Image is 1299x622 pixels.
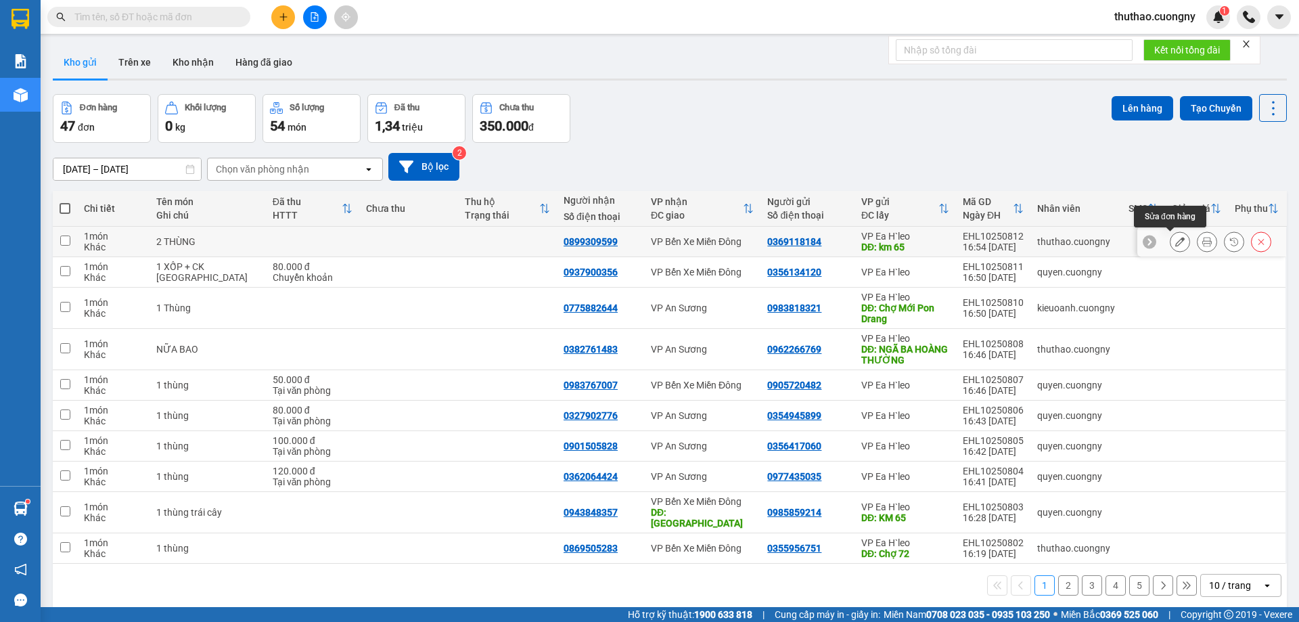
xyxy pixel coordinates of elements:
[271,5,295,29] button: plus
[564,344,618,355] div: 0382761483
[651,236,754,247] div: VP Bến Xe Miền Đông
[767,267,821,277] div: 0356134120
[963,416,1024,426] div: 16:43 [DATE]
[564,410,618,421] div: 0327902776
[366,203,451,214] div: Chưa thu
[14,88,28,102] img: warehouse-icon
[273,446,353,457] div: Tại văn phòng
[963,374,1024,385] div: EHL10250807
[963,242,1024,252] div: 16:54 [DATE]
[84,435,143,446] div: 1 món
[375,118,400,134] span: 1,34
[861,537,949,548] div: VP Ea H`leo
[963,261,1024,272] div: EHL10250811
[651,210,743,221] div: ĐC giao
[963,405,1024,416] div: EHL10250806
[273,466,353,476] div: 120.000 đ
[84,203,143,214] div: Chi tiết
[651,543,754,554] div: VP Bến Xe Miền Đông
[14,563,27,576] span: notification
[84,446,143,457] div: Khác
[273,416,353,426] div: Tại văn phòng
[273,374,353,385] div: 50.000 đ
[156,471,259,482] div: 1 thùng
[270,118,285,134] span: 54
[1165,191,1228,227] th: Toggle SortBy
[53,158,201,180] input: Select a date range.
[861,242,949,252] div: DĐ: km 65
[185,103,226,112] div: Khối lượng
[1082,575,1102,596] button: 3
[963,476,1024,487] div: 16:41 [DATE]
[963,210,1013,221] div: Ngày ĐH
[1228,191,1285,227] th: Toggle SortBy
[1170,231,1190,252] div: Sửa đơn hàng
[651,471,754,482] div: VP An Sương
[1037,344,1115,355] div: thuthao.cuongny
[861,292,949,303] div: VP Ea H`leo
[84,502,143,512] div: 1 món
[1037,203,1115,214] div: Nhân viên
[896,39,1133,61] input: Nhập số tổng đài
[273,272,353,283] div: Chuyển khoản
[84,338,143,349] div: 1 món
[394,103,419,112] div: Đã thu
[963,349,1024,360] div: 16:46 [DATE]
[156,210,259,221] div: Ghi chú
[453,146,466,160] sup: 2
[1037,267,1115,277] div: quyen.cuongny
[74,9,234,24] input: Tìm tên, số ĐT hoặc mã đơn
[1037,236,1115,247] div: thuthao.cuongny
[12,9,29,29] img: logo-vxr
[273,261,353,272] div: 80.000 đ
[480,118,528,134] span: 350.000
[279,12,288,22] span: plus
[1154,43,1220,58] span: Kết nối tổng đài
[651,196,743,207] div: VP nhận
[14,533,27,546] span: question-circle
[78,122,95,133] span: đơn
[775,607,880,622] span: Cung cấp máy in - giấy in:
[273,405,353,416] div: 80.000 đ
[1134,206,1206,227] div: Sửa đơn hàng
[861,512,949,523] div: DĐ: KM 65
[1100,609,1158,620] strong: 0369 525 060
[273,196,342,207] div: Đã thu
[1061,607,1158,622] span: Miền Bắc
[963,272,1024,283] div: 16:50 [DATE]
[767,236,821,247] div: 0369118184
[1235,203,1268,214] div: Phụ thu
[156,441,259,451] div: 1 thùng
[767,380,821,391] div: 0905720482
[651,410,754,421] div: VP An Sương
[861,333,949,344] div: VP Ea H`leo
[84,242,143,252] div: Khác
[963,446,1024,457] div: 16:42 [DATE]
[861,231,949,242] div: VP Ea H`leo
[84,548,143,559] div: Khác
[963,537,1024,548] div: EHL10250802
[1112,96,1173,120] button: Lên hàng
[1037,303,1115,313] div: kieuoanh.cuongny
[84,349,143,360] div: Khác
[290,103,324,112] div: Số lượng
[767,303,821,313] div: 0983818321
[963,308,1024,319] div: 16:50 [DATE]
[156,236,259,247] div: 2 THÙNG
[334,5,358,29] button: aim
[963,231,1024,242] div: EHL10250812
[1122,191,1165,227] th: Toggle SortBy
[216,162,309,176] div: Chọn văn phòng nhận
[1220,6,1229,16] sup: 1
[266,191,360,227] th: Toggle SortBy
[14,594,27,606] span: message
[1212,11,1225,23] img: icon-new-feature
[564,211,637,222] div: Số điện thoại
[156,344,259,355] div: NỮA BAO
[53,46,108,79] button: Kho gửi
[158,94,256,143] button: Khối lượng0kg
[651,380,754,391] div: VP Bến Xe Miền Đông
[84,466,143,476] div: 1 món
[651,267,754,277] div: VP Bến Xe Miền Đông
[165,118,173,134] span: 0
